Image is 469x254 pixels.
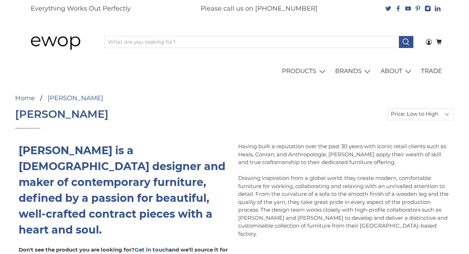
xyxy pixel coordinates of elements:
p: Drawing inspiration from a global world, they create modern, comfortable furniture for working, c... [238,174,450,238]
nav: breadcrumbs [15,95,186,101]
a: ABOUT [376,61,417,81]
h1: [PERSON_NAME] [15,108,109,120]
a: Home [15,95,35,101]
p: Everything Works Out Perfectly [31,4,131,13]
a: TRADE [417,61,446,81]
a: Get in touch [135,246,169,253]
nav: main navigation [23,61,446,81]
a: [PERSON_NAME] [48,95,103,101]
input: What are you looking for? [105,36,399,48]
a: BRANDS [331,61,377,81]
p: Please call us on [PHONE_NUMBER] [200,4,317,13]
strong: [PERSON_NAME] is a [DEMOGRAPHIC_DATA] designer and maker of contemporary furniture, defined by a ... [19,144,226,236]
a: PRODUCTS [278,61,331,81]
div: Having built a reputation over the past 30 years with iconic retail clients such as Heals, Conran... [238,143,450,246]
